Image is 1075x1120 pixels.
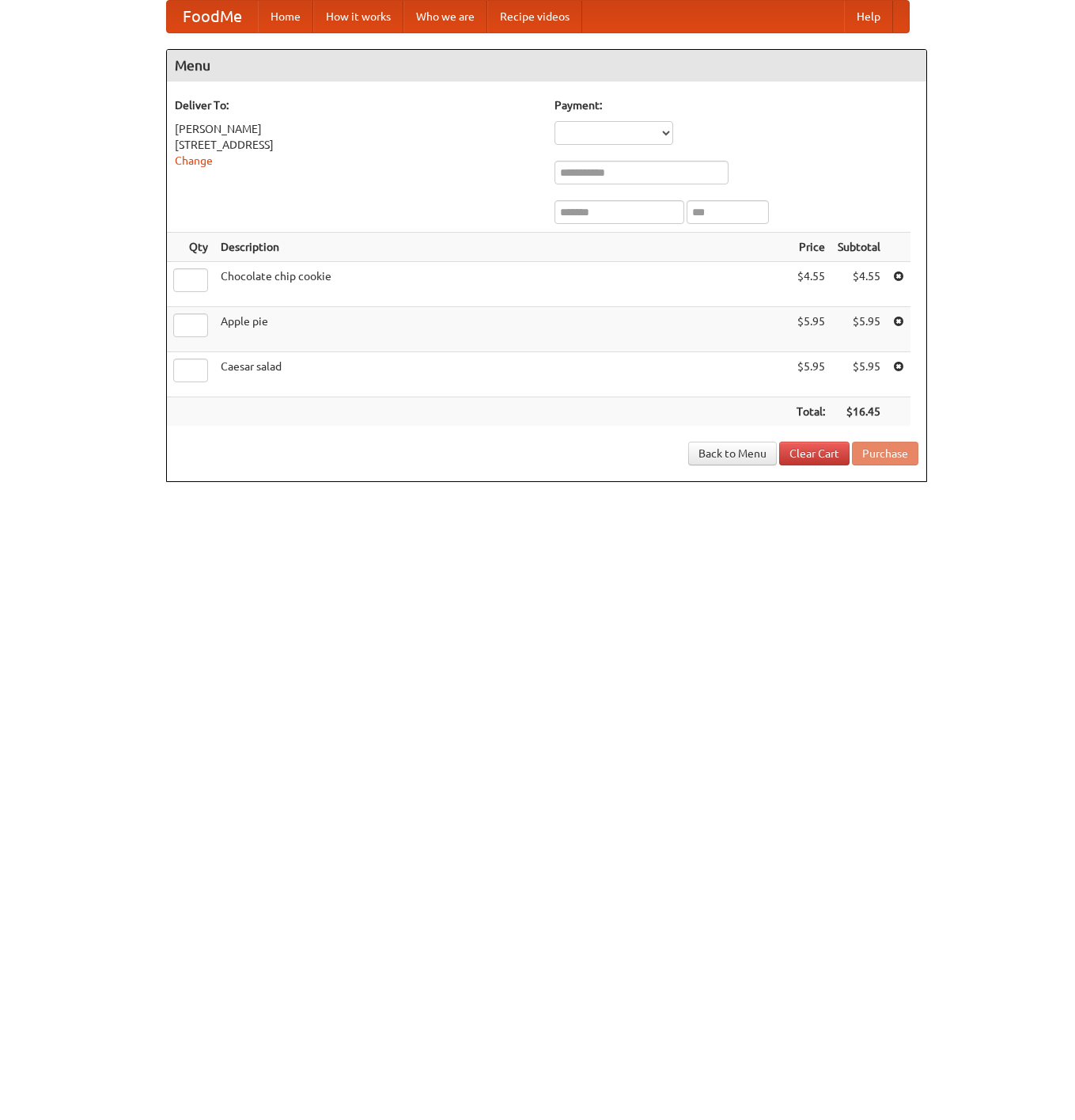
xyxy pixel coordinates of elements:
[688,442,777,465] a: Back to Menu
[167,233,214,262] th: Qty
[403,1,487,32] a: Who we are
[831,397,887,427] th: $16.45
[790,352,831,397] td: $5.95
[175,154,213,167] a: Change
[214,233,790,262] th: Description
[175,137,539,153] div: [STREET_ADDRESS]
[487,1,582,32] a: Recipe videos
[175,97,539,113] h5: Deliver To:
[175,121,539,137] div: [PERSON_NAME]
[831,262,887,307] td: $4.55
[831,352,887,397] td: $5.95
[790,307,831,352] td: $5.95
[214,262,790,307] td: Chocolate chip cookie
[214,307,790,352] td: Apple pie
[844,1,893,32] a: Help
[790,262,831,307] td: $4.55
[852,442,918,465] button: Purchase
[779,442,850,465] a: Clear Cart
[790,233,831,262] th: Price
[831,307,887,352] td: $5.95
[555,97,918,113] h5: Payment:
[167,1,258,32] a: FoodMe
[831,233,887,262] th: Subtotal
[214,352,790,397] td: Caesar salad
[167,50,926,82] h4: Menu
[313,1,403,32] a: How it works
[258,1,313,32] a: Home
[790,397,831,427] th: Total:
